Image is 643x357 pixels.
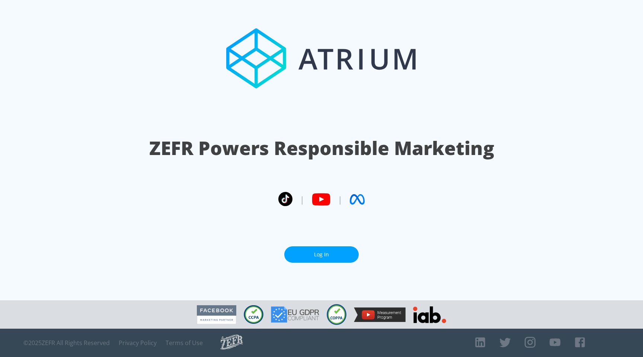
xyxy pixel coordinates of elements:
img: CCPA Compliant [244,305,263,324]
img: Facebook Marketing Partner [197,305,236,324]
span: | [338,194,342,205]
a: Privacy Policy [119,339,157,347]
img: COPPA Compliant [327,304,346,325]
span: © 2025 ZEFR All Rights Reserved [23,339,110,347]
img: GDPR Compliant [271,306,319,323]
span: | [300,194,304,205]
h1: ZEFR Powers Responsible Marketing [149,135,494,161]
img: YouTube Measurement Program [354,307,406,322]
a: Log In [284,246,359,263]
img: IAB [413,306,446,323]
a: Terms of Use [166,339,203,347]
